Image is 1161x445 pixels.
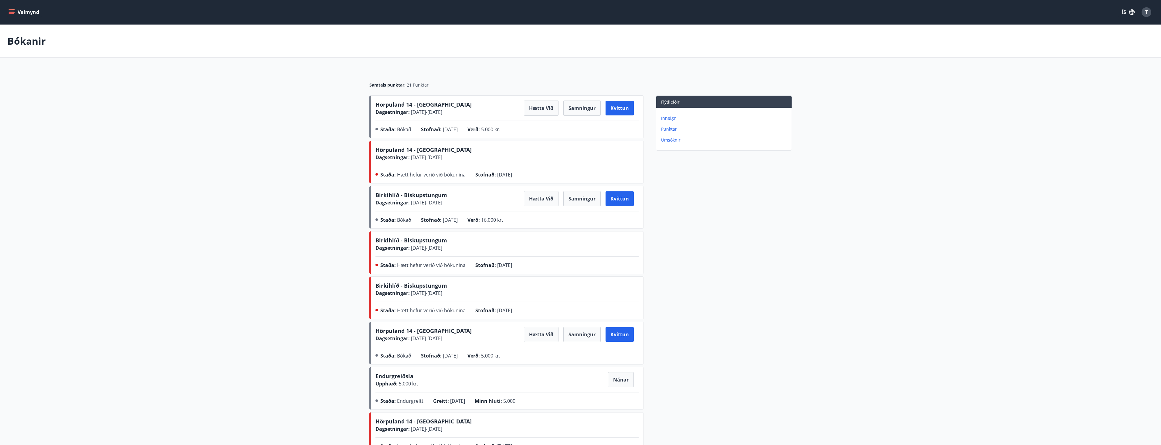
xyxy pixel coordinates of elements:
span: Birkihlíð - Biskupstungum [375,282,447,289]
span: Verð : [467,126,480,133]
button: Hætta við [524,101,558,116]
span: [DATE] [497,307,512,314]
span: Verð : [467,217,480,223]
button: Nánar [608,372,634,387]
span: Hörpuland 14 - [GEOGRAPHIC_DATA] [375,101,472,108]
span: Staða : [380,398,396,404]
span: [DATE] - [DATE] [410,199,442,206]
span: [DATE] - [DATE] [410,426,442,432]
span: [DATE] - [DATE] [410,109,442,115]
span: Birkihlíð - Biskupstungum [375,191,447,199]
span: Dagsetningar : [375,109,410,115]
span: Endurgreitt [397,398,423,404]
p: Inneign [661,115,789,121]
span: [DATE] [450,398,465,404]
span: Hörpuland 14 - [GEOGRAPHIC_DATA] [375,418,472,425]
button: Kvittun [606,191,634,206]
span: Hætt hefur verið við bókunina [397,262,466,269]
span: Dagsetningar : [375,199,410,206]
span: [DATE] - [DATE] [410,290,442,296]
span: [DATE] [497,171,512,178]
span: Dagsetningar : [375,154,410,161]
span: 5.000 [503,398,515,404]
span: [DATE] [497,262,512,269]
span: Bókað [397,126,411,133]
span: Stofnað : [475,307,496,314]
span: 5.000 kr. [481,126,500,133]
button: ÍS [1119,7,1138,18]
span: [DATE] [443,126,458,133]
button: Hætta við [524,327,558,342]
span: Dagsetningar : [375,335,410,342]
span: 16.000 kr. [481,217,503,223]
button: Kvittun [606,327,634,342]
span: Stofnað : [475,171,496,178]
span: Stofnað : [421,126,442,133]
span: Samtals punktar : [369,82,406,88]
span: [DATE] [443,217,458,223]
span: Dagsetningar : [375,426,410,432]
button: Kvittun [606,101,634,115]
span: [DATE] - [DATE] [410,154,442,161]
button: Samningur [563,191,601,206]
span: [DATE] - [DATE] [410,245,442,251]
span: Stofnað : [475,262,496,269]
p: Bókanir [7,34,46,48]
span: Hörpuland 14 - [GEOGRAPHIC_DATA] [375,327,472,334]
span: T [1145,9,1148,15]
span: Verð : [467,352,480,359]
span: Dagsetningar : [375,290,410,296]
span: Flýtileiðir [661,99,680,105]
span: Staða : [380,262,396,269]
span: Stofnað : [421,352,442,359]
span: Hætt hefur verið við bókunina [397,307,466,314]
span: Staða : [380,171,396,178]
span: Stofnað : [421,217,442,223]
button: Samningur [563,327,601,342]
span: Dagsetningar : [375,245,410,251]
span: 5.000 kr. [481,352,500,359]
span: [DATE] - [DATE] [410,335,442,342]
p: Umsóknir [661,137,789,143]
span: Endurgreiðsla [375,372,413,382]
button: menu [7,7,42,18]
button: Hætta við [524,191,558,206]
button: Samningur [563,101,601,116]
span: Staða : [380,126,396,133]
button: T [1139,5,1154,19]
span: Hörpuland 14 - [GEOGRAPHIC_DATA] [375,146,472,153]
span: [DATE] [443,352,458,359]
p: Punktar [661,126,789,132]
span: 21 Punktar [407,82,429,88]
span: Bókað [397,217,411,223]
span: Bókað [397,352,411,359]
span: Minn hluti : [475,398,502,404]
span: Greitt : [433,398,449,404]
span: Birkihlíð - Biskupstungum [375,237,447,244]
span: Upphæð : [375,380,398,387]
span: Staða : [380,352,396,359]
span: Staða : [380,217,396,223]
span: Staða : [380,307,396,314]
span: 5.000 kr. [398,380,418,387]
span: Hætt hefur verið við bókunina [397,171,466,178]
